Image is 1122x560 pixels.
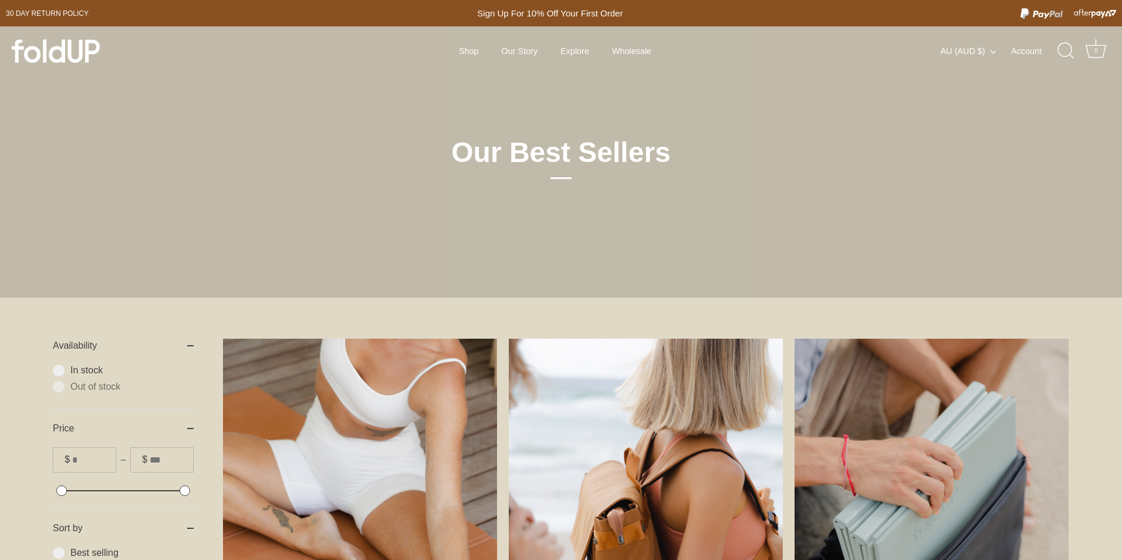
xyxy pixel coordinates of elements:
span: Out of stock [70,381,194,393]
div: 0 [1090,45,1102,57]
span: $ [142,454,147,465]
img: foldUP [12,39,100,63]
a: 30 day Return policy [6,6,89,21]
input: From [72,448,116,472]
a: Shop [449,40,489,62]
a: Explore [550,40,599,62]
a: Cart [1083,38,1109,64]
input: To [150,448,193,472]
button: AU (AUD $) [941,46,1009,56]
span: In stock [70,365,194,376]
span: $ [65,454,70,465]
a: Account [1011,44,1062,58]
a: Wholesale [602,40,662,62]
div: Primary navigation [430,40,681,62]
summary: Price [53,410,194,447]
a: Our Story [491,40,548,62]
span: Best selling [70,547,194,559]
a: Search [1053,38,1079,64]
h1: Our Best Sellers [364,135,758,179]
summary: Availability [53,327,194,365]
a: foldUP [12,39,181,63]
summary: Sort by [53,510,194,547]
